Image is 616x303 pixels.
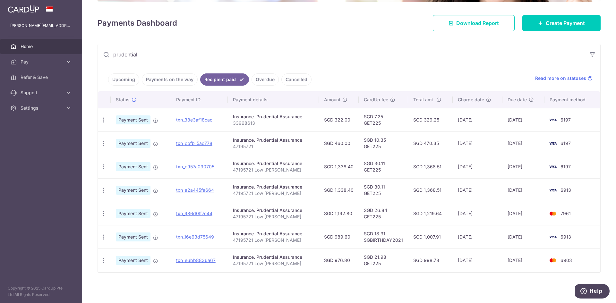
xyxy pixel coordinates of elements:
span: 6903 [560,257,572,263]
p: 47195721 Low [PERSON_NAME] [233,167,314,173]
span: Amount [324,97,340,103]
a: Overdue [252,73,279,86]
img: Bank Card [546,186,559,194]
a: txn_c957a090705 [176,164,214,169]
span: Pay [21,59,63,65]
p: 47195721 Low [PERSON_NAME] [233,260,314,267]
td: SGD 1,368.51 [408,178,453,202]
img: Bank Card [546,257,559,264]
span: 7961 [560,211,571,216]
span: Settings [21,105,63,111]
th: Payment method [544,91,600,108]
td: SGD 976.80 [319,248,359,272]
span: Refer & Save [21,74,63,80]
span: Payment Sent [116,115,150,124]
td: SGD 30.11 GET225 [359,155,408,178]
a: txn_a2a445fa664 [176,187,214,193]
th: Payment ID [171,91,228,108]
td: SGD 30.11 GET225 [359,178,408,202]
a: txn_e6bb8836a67 [176,257,216,263]
a: txn_16e63d75649 [176,234,214,240]
a: Download Report [433,15,515,31]
span: Total amt. [413,97,434,103]
p: 47195721 Low [PERSON_NAME] [233,190,314,197]
td: SGD 460.00 [319,131,359,155]
span: 6913 [560,187,571,193]
p: 47195721 Low [PERSON_NAME] [233,237,314,243]
a: Cancelled [281,73,312,86]
iframe: Opens a widget where you can find more information [575,284,610,300]
td: SGD 7.25 GET225 [359,108,408,131]
span: 6913 [560,234,571,240]
span: Download Report [456,19,499,27]
td: [DATE] [453,155,503,178]
td: [DATE] [453,108,503,131]
td: SGD 1,368.51 [408,155,453,178]
div: Insurance. Prudential Assurance [233,231,314,237]
img: CardUp [8,5,39,13]
td: [DATE] [502,178,544,202]
p: 47195721 [233,143,314,150]
a: Create Payment [522,15,601,31]
a: txn_cbfb15ac778 [176,140,212,146]
td: [DATE] [453,202,503,225]
span: Support [21,89,63,96]
td: SGD 1,338.40 [319,178,359,202]
td: [DATE] [453,225,503,248]
td: SGD 989.60 [319,225,359,248]
span: Status [116,97,130,103]
td: SGD 26.84 GET225 [359,202,408,225]
td: [DATE] [502,248,544,272]
a: Payments on the way [142,73,198,86]
td: [DATE] [502,225,544,248]
a: Upcoming [108,73,139,86]
a: Read more on statuses [535,75,593,81]
input: Search by recipient name, payment id or reference [98,44,585,65]
span: CardUp fee [364,97,388,103]
p: 33968613 [233,120,314,126]
td: [DATE] [502,202,544,225]
td: SGD 1,219.64 [408,202,453,225]
div: Insurance. Prudential Assurance [233,207,314,214]
td: SGD 329.25 [408,108,453,131]
img: Bank Card [546,139,559,147]
td: [DATE] [453,178,503,202]
td: SGD 470.35 [408,131,453,155]
td: SGD 998.78 [408,248,453,272]
div: Insurance. Prudential Assurance [233,160,314,167]
td: [DATE] [453,131,503,155]
span: Payment Sent [116,232,150,241]
div: Insurance. Prudential Assurance [233,114,314,120]
td: SGD 18.31 SGBIRTHDAY2021 [359,225,408,248]
img: Bank Card [546,210,559,217]
td: [DATE] [502,108,544,131]
span: 6197 [560,140,571,146]
span: Home [21,43,63,50]
div: Insurance. Prudential Assurance [233,184,314,190]
span: Payment Sent [116,139,150,148]
div: Insurance. Prudential Assurance [233,137,314,143]
th: Payment details [228,91,319,108]
td: SGD 21.98 GET225 [359,248,408,272]
td: SGD 10.35 GET225 [359,131,408,155]
span: Charge date [458,97,484,103]
a: txn_38e3af18cac [176,117,212,122]
span: 6197 [560,117,571,122]
td: SGD 322.00 [319,108,359,131]
h4: Payments Dashboard [98,17,177,29]
img: Bank Card [546,233,559,241]
td: SGD 1,338.40 [319,155,359,178]
td: [DATE] [502,131,544,155]
td: SGD 1,007.91 [408,225,453,248]
img: Bank Card [546,163,559,171]
td: [DATE] [453,248,503,272]
span: Create Payment [546,19,585,27]
td: [DATE] [502,155,544,178]
td: SGD 1,192.80 [319,202,359,225]
span: Due date [508,97,527,103]
a: txn_986d0ff7c44 [176,211,212,216]
p: 47195721 Low [PERSON_NAME] [233,214,314,220]
p: [PERSON_NAME][EMAIL_ADDRESS][DOMAIN_NAME] [10,22,72,29]
span: 6197 [560,164,571,169]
